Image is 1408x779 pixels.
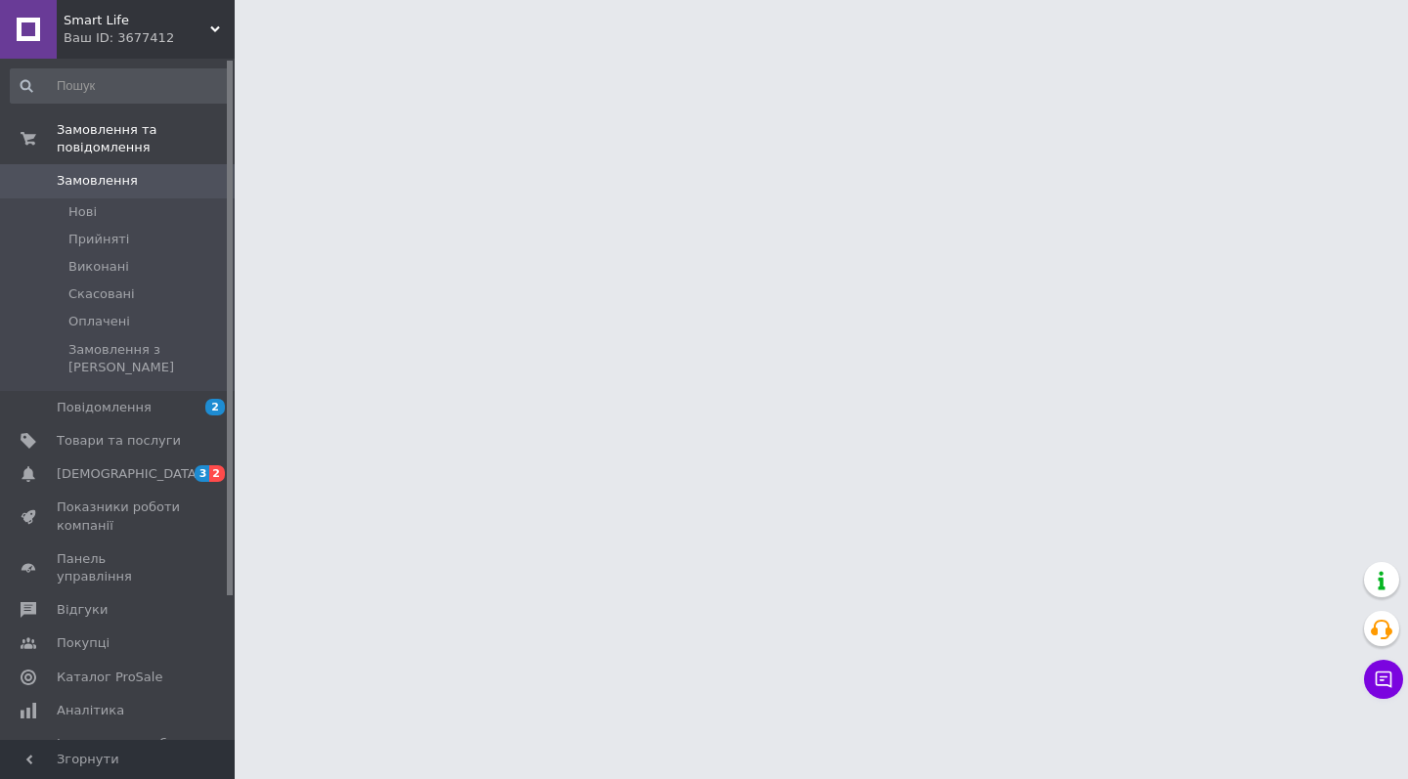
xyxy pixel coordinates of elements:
[57,432,181,450] span: Товари та послуги
[57,121,235,156] span: Замовлення та повідомлення
[10,68,231,104] input: Пошук
[57,172,138,190] span: Замовлення
[195,465,210,482] span: 3
[64,29,235,47] div: Ваш ID: 3677412
[64,12,210,29] span: Smart Life
[57,498,181,534] span: Показники роботи компанії
[57,634,110,652] span: Покупці
[68,231,129,248] span: Прийняті
[209,465,225,482] span: 2
[57,399,152,416] span: Повідомлення
[68,258,129,276] span: Виконані
[57,550,181,585] span: Панель управління
[205,399,225,415] span: 2
[57,465,201,483] span: [DEMOGRAPHIC_DATA]
[68,341,229,376] span: Замовлення з [PERSON_NAME]
[57,601,108,619] span: Відгуки
[57,735,181,770] span: Інструменти веб-майстра та SEO
[57,669,162,686] span: Каталог ProSale
[68,203,97,221] span: Нові
[1364,660,1403,699] button: Чат з покупцем
[68,313,130,330] span: Оплачені
[68,285,135,303] span: Скасовані
[57,702,124,719] span: Аналітика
